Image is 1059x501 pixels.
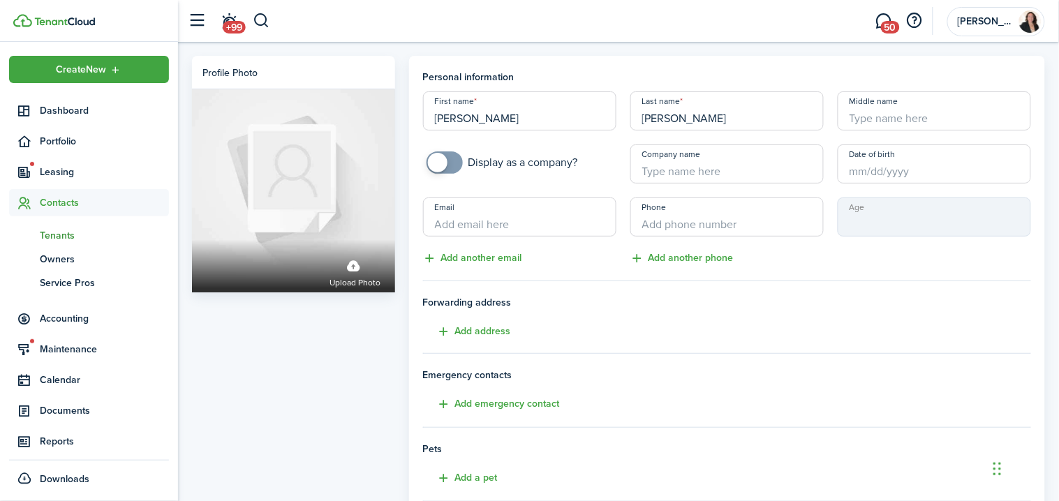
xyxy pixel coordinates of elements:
[630,144,824,184] input: Type name here
[423,368,1032,382] h4: Emergency contacts
[423,396,560,412] button: Add emergency contact
[630,91,824,130] input: Type name here
[423,442,1032,456] h4: Pets
[330,276,381,290] span: Upload photo
[9,223,169,247] a: Tenants
[423,324,511,340] button: Add address
[13,14,32,27] img: TenantCloud
[881,21,900,33] span: 50
[903,9,926,33] button: Open resource center
[423,250,522,267] button: Add another email
[423,91,616,130] input: Type name here
[216,3,243,39] a: Notifications
[630,250,734,267] button: Add another phone
[40,228,169,243] span: Tenants
[223,21,246,33] span: +99
[202,66,258,80] div: Profile photo
[9,428,169,455] a: Reports
[423,470,498,486] button: Add a pet
[40,373,169,387] span: Calendar
[958,17,1014,27] span: Roselynn Property Management LLC.
[1019,10,1042,33] img: Roselynn Property Management LLC.
[9,271,169,294] a: Service Pros
[40,276,169,290] span: Service Pros
[630,197,824,237] input: Add phone number
[40,252,169,267] span: Owners
[40,195,169,210] span: Contacts
[989,434,1059,501] iframe: Chat Widget
[423,197,616,237] input: Add email here
[993,448,1002,490] div: Drag
[34,17,95,26] img: TenantCloud
[9,97,169,124] a: Dashboard
[40,472,89,486] span: Downloads
[184,8,211,34] button: Open sidebar
[40,342,169,357] span: Maintenance
[9,247,169,271] a: Owners
[40,165,169,179] span: Leasing
[423,70,1032,84] h4: Personal information
[871,3,897,39] a: Messaging
[330,253,381,290] label: Upload photo
[57,65,107,75] span: Create New
[838,144,1031,184] input: mm/dd/yyyy
[40,134,169,149] span: Portfolio
[40,434,169,449] span: Reports
[40,403,169,418] span: Documents
[838,91,1031,130] input: Type name here
[423,295,1032,310] span: Forwarding address
[40,103,169,118] span: Dashboard
[253,9,270,33] button: Search
[40,311,169,326] span: Accounting
[9,56,169,83] button: Open menu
